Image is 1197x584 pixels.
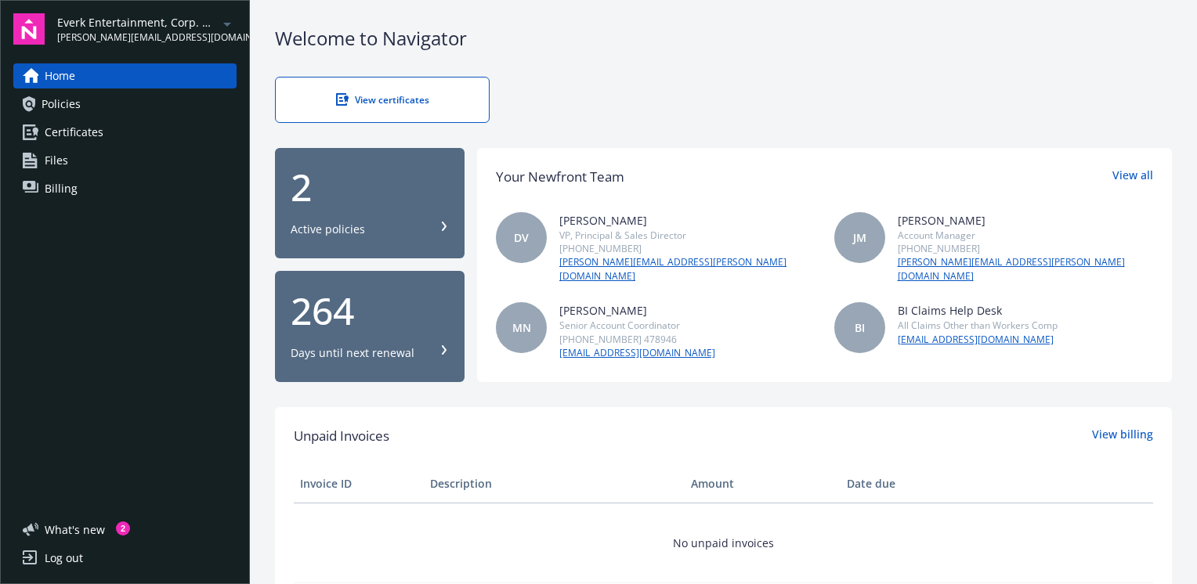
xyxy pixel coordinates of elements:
[898,255,1154,283] a: [PERSON_NAME][EMAIL_ADDRESS][PERSON_NAME][DOMAIN_NAME]
[841,465,971,503] th: Date due
[13,63,237,88] a: Home
[898,242,1154,255] div: [PHONE_NUMBER]
[898,229,1154,242] div: Account Manager
[291,222,365,237] div: Active policies
[898,212,1154,229] div: [PERSON_NAME]
[559,346,715,360] a: [EMAIL_ADDRESS][DOMAIN_NAME]
[57,13,237,45] button: Everk Entertainment, Corp. DBA Sunset[PERSON_NAME][EMAIL_ADDRESS][DOMAIN_NAME]arrowDropDown
[13,13,45,45] img: navigator-logo.svg
[13,148,237,173] a: Files
[559,333,715,346] div: [PHONE_NUMBER] 478946
[13,92,237,117] a: Policies
[291,168,449,206] div: 2
[898,302,1058,319] div: BI Claims Help Desk
[13,521,130,538] button: What's new2
[275,148,465,259] button: 2Active policies
[291,345,414,361] div: Days until next renewal
[13,120,237,145] a: Certificates
[45,546,83,571] div: Log out
[898,333,1058,347] a: [EMAIL_ADDRESS][DOMAIN_NAME]
[45,63,75,88] span: Home
[559,229,815,242] div: VP, Principal & Sales Director
[853,229,866,246] span: JM
[424,465,684,503] th: Description
[45,521,105,538] span: What ' s new
[559,255,815,283] a: [PERSON_NAME][EMAIL_ADDRESS][PERSON_NAME][DOMAIN_NAME]
[275,271,465,382] button: 264Days until next renewal
[291,292,449,330] div: 264
[512,319,531,336] span: MN
[898,319,1058,332] div: All Claims Other than Workers Comp
[294,426,389,446] span: Unpaid Invoices
[275,77,490,123] a: View certificates
[559,319,715,332] div: Senior Account Coordinator
[57,14,218,31] span: Everk Entertainment, Corp. DBA Sunset
[275,25,1172,52] div: Welcome to Navigator
[45,148,68,173] span: Files
[1092,426,1153,446] a: View billing
[294,503,1153,582] td: No unpaid invoices
[13,176,237,201] a: Billing
[685,465,841,503] th: Amount
[307,93,457,106] div: View certificates
[855,319,865,336] span: BI
[116,521,130,535] div: 2
[42,92,81,117] span: Policies
[218,14,237,33] a: arrowDropDown
[294,465,424,503] th: Invoice ID
[1112,167,1153,187] a: View all
[559,242,815,255] div: [PHONE_NUMBER]
[496,167,624,187] div: Your Newfront Team
[45,176,78,201] span: Billing
[45,120,103,145] span: Certificates
[559,212,815,229] div: [PERSON_NAME]
[559,302,715,319] div: [PERSON_NAME]
[57,31,218,45] span: [PERSON_NAME][EMAIL_ADDRESS][DOMAIN_NAME]
[514,229,529,246] span: DV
